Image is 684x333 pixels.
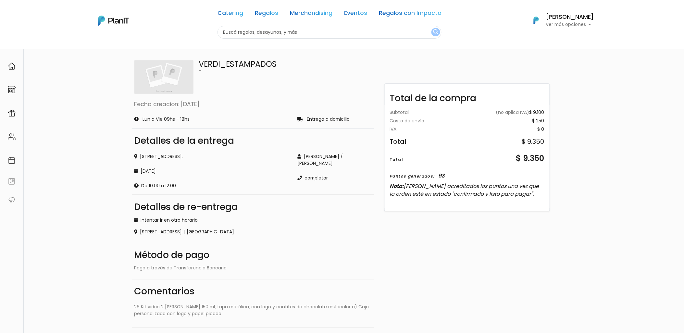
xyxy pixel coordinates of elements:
div: Intentar ir en otro horario [134,217,371,224]
img: planit_placeholder-9427b205c7ae5e9bf800e9d23d5b17a34c4c1a44177066c4629bad40f2d9547d.png [134,60,194,94]
div: Detalles de la entrega [134,136,371,145]
div: IVA [390,127,397,131]
button: PlanIt Logo [PERSON_NAME] Ver más opciones [525,12,594,29]
img: calendar-87d922413cdce8b2cf7b7f5f62616a5cf9e4887200fb71536465627b3292af00.svg [8,156,16,164]
h6: [PERSON_NAME] [546,14,594,20]
img: PlanIt Logo [529,13,543,28]
p: Entrega a domicilio [307,117,350,122]
span: (no aplica IVA) [496,109,529,116]
p: VERDI_ESTAMPADOS [199,60,371,68]
img: marketplace-4ceaa7011d94191e9ded77b95e3339b90024bf715f7c57f8cf31f2d8c509eaba.svg [8,86,16,93]
div: completar [297,175,371,181]
p: Fecha creacion: [DATE] [134,102,371,107]
p: Ver más opciones [546,22,594,27]
img: feedback-78b5a0c8f98aac82b08bfc38622c3050aee476f2c9584af64705fc4e61158814.svg [8,178,16,185]
p: 26 Kit vidrio 2 [PERSON_NAME] 150 ml, tapa metálica, con logo y confites de chocolate multicolor ... [134,303,371,317]
a: Catering [218,10,243,18]
div: $ 9.100 [496,110,544,115]
p: - [199,68,371,74]
div: [STREET_ADDRESS]. | [GEOGRAPHIC_DATA] [134,228,371,235]
div: De 10:00 a 12:00 [134,182,290,189]
a: Eventos [344,10,367,18]
div: [PERSON_NAME] / [PERSON_NAME] [297,153,371,167]
div: [STREET_ADDRESS]. [134,153,290,160]
img: people-662611757002400ad9ed0e3c099ab2801c6687ba6c219adb57efc949bc21e19d.svg [8,133,16,141]
img: PlanIt Logo [98,16,129,26]
a: Regalos [255,10,278,18]
div: Subtotal [390,110,409,115]
div: Total [390,156,404,162]
a: Merchandising [290,10,332,18]
div: Total [390,138,406,144]
p: Nota: [390,182,544,198]
div: Puntos generados: [390,173,435,179]
p: Lun a Vie 09hs - 18hs [143,117,190,122]
div: 93 [439,172,445,179]
div: Pago a través de Transferencia Bancaria [134,265,371,271]
div: $ 9.350 [522,138,544,144]
div: $ 250 [532,118,544,123]
img: search_button-432b6d5273f82d61273b3651a40e1bd1b912527efae98b1b7a1b2c0702e16a8d.svg [433,29,438,35]
div: [DATE] [134,168,290,175]
div: Total de la compra [385,86,550,105]
img: partners-52edf745621dab592f3b2c58e3bca9d71375a7ef29c3b500c9f145b62cc070d4.svg [8,196,16,203]
input: Buscá regalos, desayunos, y más [218,26,441,39]
div: Detalles de re-entrega [134,203,371,212]
div: $ 0 [538,127,544,131]
img: campaigns-02234683943229c281be62815700db0a1741e53638e28bf9629b52c665b00959.svg [8,109,16,117]
span: [PERSON_NAME] acreditados los puntos una vez que la orden esté en estado "confirmado y listo para... [390,182,539,197]
div: Método de pago [134,248,371,262]
div: Costo de envío [390,118,425,123]
div: $ 9.350 [516,152,544,164]
div: ¿Necesitás ayuda? [33,6,93,19]
img: home-e721727adea9d79c4d83392d1f703f7f8bce08238fde08b1acbfd93340b81755.svg [8,62,16,70]
div: Comentarios [134,285,371,298]
a: Regalos con Impacto [379,10,441,18]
